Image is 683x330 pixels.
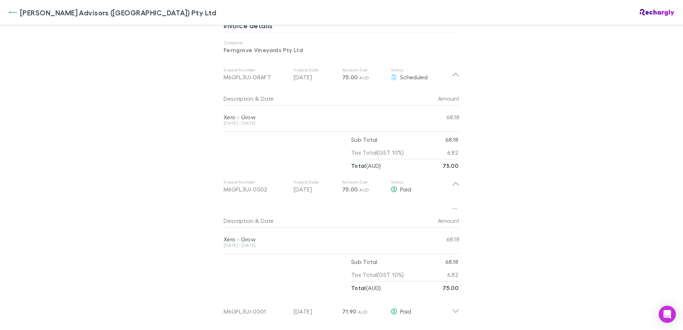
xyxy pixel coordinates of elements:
[224,91,414,106] div: &
[445,255,458,268] p: 68.18
[261,214,274,228] button: Date
[294,307,336,316] p: [DATE]
[400,74,428,80] span: Scheduled
[342,179,385,185] p: Amount Due
[224,121,417,125] div: [DATE] - [DATE]
[294,73,336,81] p: [DATE]
[342,186,358,193] span: 75.00
[351,159,381,172] p: ( AUD )
[342,74,358,81] span: 75.00
[218,172,465,201] div: Invoice NumberM6GFL3UJ-0002Invoice Date[DATE]Amount Due75.00 AUDStatusPaid
[224,114,417,121] div: Xero - Grow
[640,9,674,16] img: Rechargly Logo
[417,228,459,251] div: 68.18
[294,185,336,194] p: [DATE]
[400,186,411,192] span: Paid
[224,236,417,243] div: Xero - Grow
[224,307,288,316] div: M6GFL3UJ-0001
[218,60,465,89] div: Invoice NumberM6GFL3UJ-DRAFTInvoice Date[DATE]Amount Due75.00 AUDStatusScheduled
[342,67,385,73] p: Amount Due
[443,162,458,169] strong: 75.00
[417,106,459,129] div: 68.18
[351,162,366,169] strong: Total
[443,284,458,291] strong: 75.00
[351,255,377,268] p: Sub Total
[224,243,417,247] div: [DATE] - [DATE]
[261,91,274,106] button: Date
[359,187,369,192] span: AUD
[351,281,381,294] p: ( AUD )
[224,91,254,106] button: Description
[218,294,465,323] div: M6GFL3UJ-0001[DATE]71.90 AUDPaid
[359,75,369,80] span: AUD
[391,67,452,73] p: Status
[351,268,404,281] p: Tax Total (GST 10%)
[391,179,452,185] p: Status
[351,146,404,159] p: Tax Total (GST 10%)
[445,133,458,146] p: 68.18
[224,21,459,32] h3: Invoice details
[342,308,357,315] span: 71.90
[351,284,366,291] strong: Total
[447,146,458,159] p: 6.82
[20,7,216,18] span: [PERSON_NAME] Advisors ([GEOGRAPHIC_DATA]) Pty Ltd
[294,179,336,185] p: Invoice Date
[224,40,459,46] p: Customer
[9,8,17,17] img: William Buck Advisors (WA) Pty Ltd's Logo
[224,73,288,81] div: M6GFL3UJ-DRAFT
[659,306,676,323] div: Open Intercom Messenger
[224,214,414,228] div: &
[224,214,254,228] button: Description
[400,308,411,315] span: Paid
[224,179,288,185] p: Invoice Number
[224,185,288,194] div: M6GFL3UJ-0002
[294,67,336,73] p: Invoice Date
[224,46,459,54] p: Ferngrove Vineyards Pty Ltd
[358,309,368,315] span: AUD
[351,133,377,146] p: Sub Total
[447,268,458,281] p: 6.82
[224,67,288,73] p: Invoice Number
